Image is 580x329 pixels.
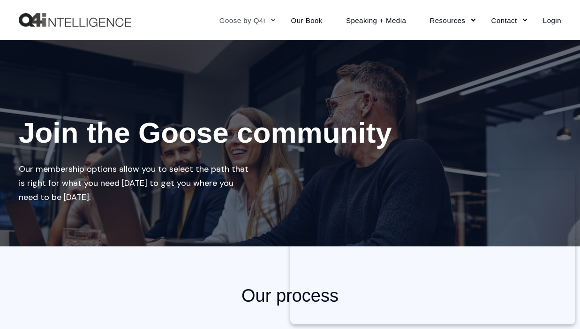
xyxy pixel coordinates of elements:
[290,170,575,324] iframe: Popup CTA
[19,13,131,27] img: Q4intelligence, LLC logo
[19,13,131,27] a: Back to Home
